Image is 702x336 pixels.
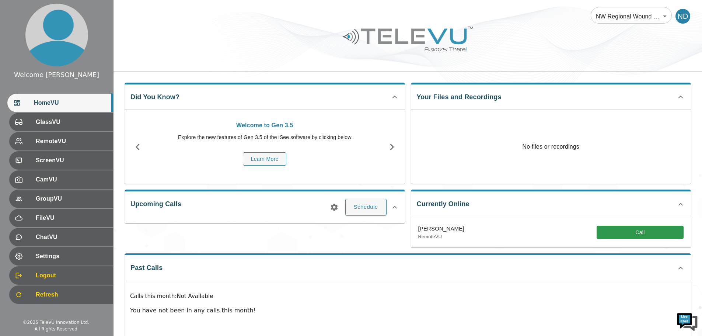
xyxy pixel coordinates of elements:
[154,134,375,141] p: Explore the new features of Gen 3.5 of the iSee software by clicking below
[36,194,107,203] span: GroupVU
[9,266,113,285] div: Logout
[9,170,113,189] div: CamVU
[36,137,107,146] span: RemoteVU
[243,152,286,166] button: Learn More
[9,190,113,208] div: GroupVU
[7,94,113,112] div: HomeVU
[411,110,691,184] p: No files or recordings
[418,225,464,233] p: [PERSON_NAME]
[9,209,113,227] div: FileVU
[342,24,474,54] img: Logo
[597,226,684,239] button: Call
[35,326,77,332] div: All Rights Reserved
[36,290,107,299] span: Refresh
[36,233,107,242] span: ChatVU
[36,271,107,280] span: Logout
[36,252,107,261] span: Settings
[9,113,113,131] div: GlassVU
[14,70,99,80] div: Welcome [PERSON_NAME]
[9,285,113,304] div: Refresh
[9,247,113,266] div: Settings
[36,214,107,222] span: FileVU
[591,6,672,27] div: NW Regional Wound Care
[345,199,387,215] button: Schedule
[418,233,464,240] p: RemoteVU
[36,175,107,184] span: CamVU
[130,292,685,301] p: Calls this month : Not Available
[676,310,698,332] img: Chat Widget
[130,306,685,315] p: You have not been in any calls this month!
[9,132,113,150] div: RemoteVU
[9,151,113,170] div: ScreenVU
[25,4,88,66] img: profile.png
[36,156,107,165] span: ScreenVU
[34,98,107,107] span: HomeVU
[154,121,375,130] p: Welcome to Gen 3.5
[9,228,113,246] div: ChatVU
[675,9,690,24] div: ND
[36,118,107,127] span: GlassVU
